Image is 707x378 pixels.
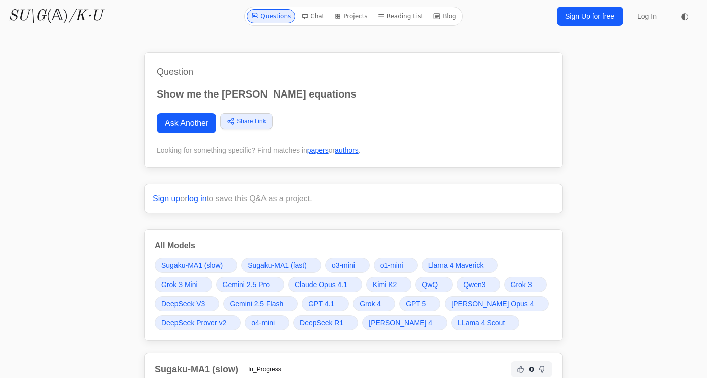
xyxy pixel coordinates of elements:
a: GPT 4.1 [302,296,349,311]
span: o4-mini [251,318,275,328]
span: GPT 4.1 [308,299,334,309]
button: Helpful [515,363,527,375]
a: log in [188,194,207,203]
a: Claude Opus 4.1 [288,277,362,292]
a: Gemini 2.5 Flash [223,296,298,311]
span: Claude Opus 4.1 [295,279,347,290]
a: Grok 3 [504,277,547,292]
a: Blog [429,9,460,23]
span: 0 [529,364,534,374]
a: Gemini 2.5 Pro [216,277,284,292]
span: DeepSeek R1 [300,318,343,328]
i: SU\G [8,9,46,24]
span: Share Link [237,117,266,126]
div: Looking for something specific? Find matches in or . [157,145,550,155]
a: Grok 3 Mini [155,277,212,292]
span: Sugaku-MA1 (slow) [161,260,223,270]
a: Kimi K2 [366,277,411,292]
a: papers [307,146,329,154]
a: Grok 4 [353,296,395,311]
span: Grok 3 [511,279,532,290]
span: DeepSeek V3 [161,299,205,309]
span: o1-mini [380,260,403,270]
span: Qwen3 [463,279,485,290]
span: Grok 3 Mini [161,279,198,290]
a: DeepSeek R1 [293,315,358,330]
a: DeepSeek V3 [155,296,219,311]
span: Sugaku-MA1 (fast) [248,260,307,270]
span: Llama 4 Maverick [428,260,484,270]
a: DeepSeek Prover v2 [155,315,241,330]
button: Not Helpful [536,363,548,375]
span: [PERSON_NAME] 4 [369,318,432,328]
span: DeepSeek Prover v2 [161,318,226,328]
a: Ask Another [157,113,216,133]
a: QwQ [415,277,453,292]
a: Sugaku-MA1 (fast) [241,258,321,273]
a: Qwen3 [457,277,500,292]
a: Sign up [153,194,180,203]
span: o3-mini [332,260,355,270]
a: o3-mini [325,258,370,273]
span: Grok 4 [360,299,381,309]
a: Sugaku-MA1 (slow) [155,258,237,273]
span: Kimi K2 [373,279,397,290]
a: Reading List [374,9,428,23]
a: Projects [330,9,371,23]
span: In_Progress [242,363,287,375]
a: authors [335,146,359,154]
a: SU\G(𝔸)/K·U [8,7,102,25]
span: ◐ [681,12,689,21]
a: [PERSON_NAME] Opus 4 [445,296,548,311]
a: LLama 4 Scout [451,315,519,330]
a: GPT 5 [399,296,440,311]
a: Llama 4 Maverick [422,258,498,273]
a: Chat [297,9,328,23]
a: [PERSON_NAME] 4 [362,315,447,330]
button: ◐ [675,6,695,26]
span: GPT 5 [406,299,426,309]
span: Gemini 2.5 Flash [230,299,283,309]
a: Log In [631,7,663,25]
a: Sign Up for free [557,7,623,26]
span: Gemini 2.5 Pro [223,279,270,290]
h3: All Models [155,240,552,252]
p: Show me the [PERSON_NAME] equations [157,87,550,101]
a: o4-mini [245,315,289,330]
a: o1-mini [374,258,418,273]
span: LLama 4 Scout [458,318,505,328]
span: [PERSON_NAME] Opus 4 [451,299,534,309]
h1: Question [157,65,550,79]
i: /K·U [68,9,102,24]
p: or to save this Q&A as a project. [153,193,554,205]
span: QwQ [422,279,438,290]
h2: Sugaku-MA1 (slow) [155,362,238,376]
a: Questions [247,9,295,23]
